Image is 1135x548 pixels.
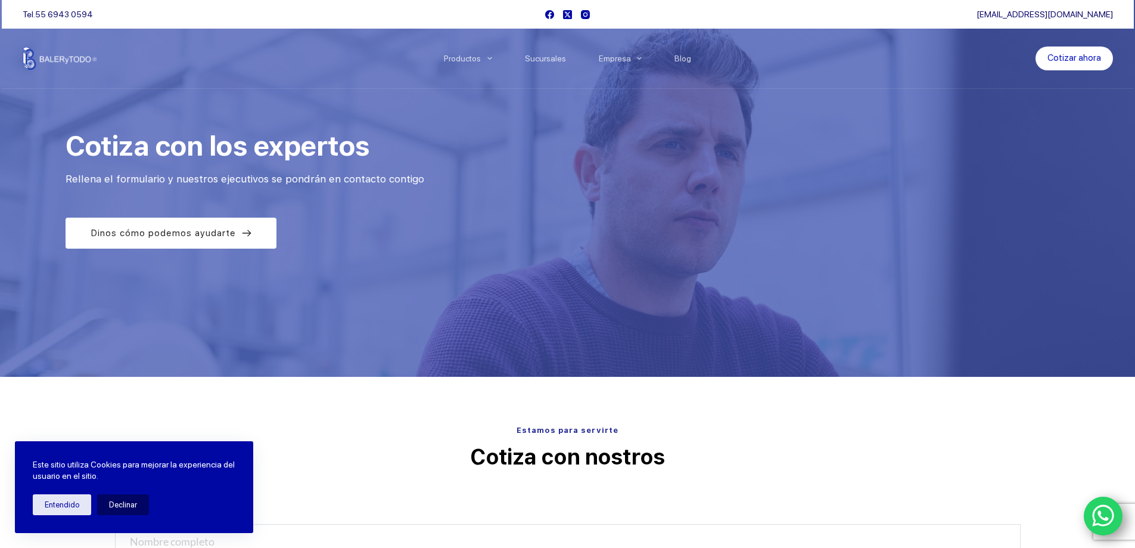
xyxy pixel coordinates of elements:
[66,129,369,162] span: Cotiza con los expertos
[97,494,149,515] button: Declinar
[33,459,235,482] p: Este sitio utiliza Cookies para mejorar la experiencia del usuario en el sitio.
[581,10,590,19] a: Instagram
[66,218,276,249] a: Dinos cómo podemos ayudarte
[23,10,93,19] span: Tel.
[517,426,618,435] span: Estamos para servirte
[1036,47,1113,70] a: Cotizar ahora
[1084,497,1123,536] a: WhatsApp
[33,494,91,515] button: Entendido
[35,10,93,19] a: 55 6943 0594
[427,29,708,88] nav: Menu Principal
[91,226,236,240] span: Dinos cómo podemos ayudarte
[115,442,1021,472] p: Cotiza con nostros
[563,10,572,19] a: X (Twitter)
[23,47,97,70] img: Balerytodo
[545,10,554,19] a: Facebook
[66,173,424,185] span: Rellena el formulario y nuestros ejecutivos se pondrán en contacto contigo
[977,10,1113,19] a: [EMAIL_ADDRESS][DOMAIN_NAME]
